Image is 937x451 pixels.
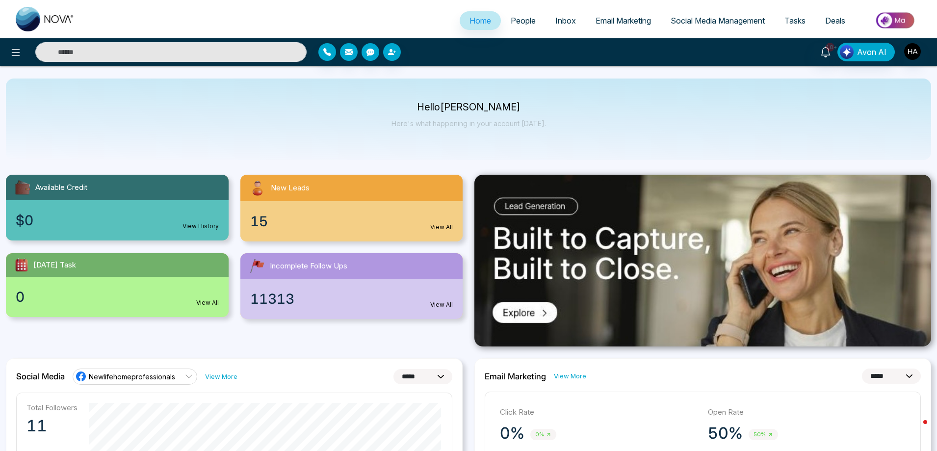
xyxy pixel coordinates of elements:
[14,179,31,196] img: availableCredit.svg
[501,11,546,30] a: People
[35,182,87,193] span: Available Credit
[430,223,453,232] a: View All
[555,16,576,26] span: Inbox
[546,11,586,30] a: Inbox
[234,175,469,241] a: New Leads15View All
[250,289,294,309] span: 11313
[837,43,895,61] button: Avon AI
[182,222,219,231] a: View History
[474,175,931,346] img: .
[904,418,927,441] iframe: Intercom live chat
[857,46,886,58] span: Avon AI
[16,7,75,31] img: Nova CRM Logo
[26,403,78,412] p: Total Followers
[708,407,906,418] p: Open Rate
[775,11,815,30] a: Tasks
[16,371,65,381] h2: Social Media
[26,416,78,436] p: 11
[460,11,501,30] a: Home
[485,371,546,381] h2: Email Marketing
[661,11,775,30] a: Social Media Management
[749,429,778,440] span: 50%
[586,11,661,30] a: Email Marketing
[33,260,76,271] span: [DATE] Task
[500,407,698,418] p: Click Rate
[430,300,453,309] a: View All
[205,372,237,381] a: View More
[708,424,743,443] p: 50%
[270,261,347,272] span: Incomplete Follow Ups
[840,45,854,59] img: Lead Flow
[530,429,556,440] span: 0%
[904,43,921,60] img: User Avatar
[815,11,855,30] a: Deals
[511,16,536,26] span: People
[469,16,491,26] span: Home
[825,16,845,26] span: Deals
[250,211,268,232] span: 15
[16,287,25,307] span: 0
[248,257,266,275] img: followUps.svg
[248,179,267,197] img: newLeads.svg
[89,372,175,381] span: Newlifehomeprofessionals
[784,16,806,26] span: Tasks
[826,43,834,52] span: 10+
[16,210,33,231] span: $0
[814,43,837,60] a: 10+
[554,371,586,381] a: View More
[391,103,546,111] p: Hello [PERSON_NAME]
[500,424,524,443] p: 0%
[860,9,931,31] img: Market-place.gif
[671,16,765,26] span: Social Media Management
[391,119,546,128] p: Here's what happening in your account [DATE].
[271,183,310,194] span: New Leads
[14,257,29,273] img: todayTask.svg
[596,16,651,26] span: Email Marketing
[234,253,469,319] a: Incomplete Follow Ups11313View All
[196,298,219,307] a: View All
